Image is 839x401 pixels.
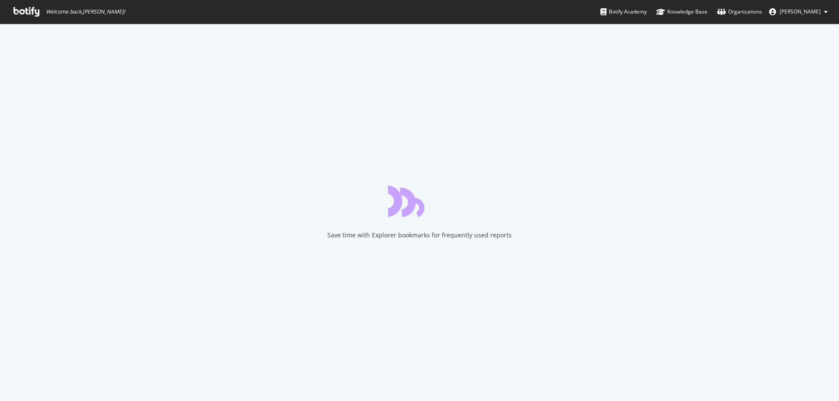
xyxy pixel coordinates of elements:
span: Welcome back, [PERSON_NAME] ! [46,8,125,15]
div: Organizations [717,7,762,16]
div: Save time with Explorer bookmarks for frequently used reports [327,231,512,240]
span: Rachel Costello [780,8,821,15]
div: animation [388,185,451,217]
button: [PERSON_NAME] [762,5,835,19]
div: Botify Academy [600,7,647,16]
div: Knowledge Base [656,7,707,16]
